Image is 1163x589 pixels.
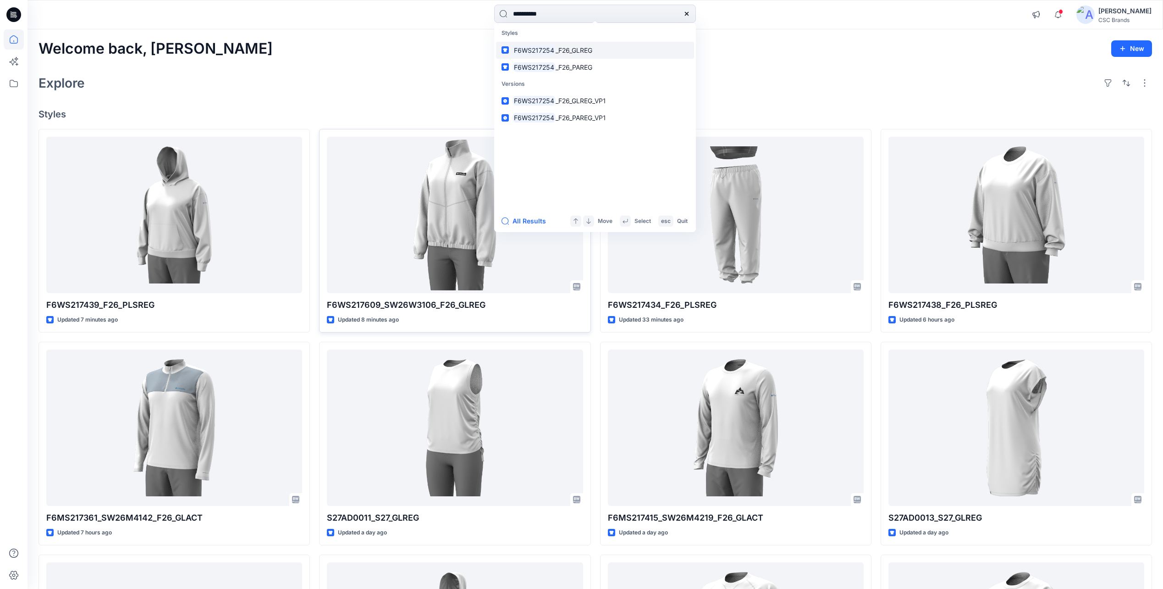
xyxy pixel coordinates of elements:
h2: Welcome back, [PERSON_NAME] [39,40,273,57]
p: F6MS217415_SW26M4219_F26_GLACT [608,511,864,524]
a: F6WS217438_F26_PLSREG [888,137,1144,293]
p: Styles [496,25,694,42]
a: F6WS217439_F26_PLSREG [46,137,302,293]
a: F6MS217361_SW26M4142_F26_GLACT [46,350,302,506]
span: _F26_GLREG [556,46,592,54]
div: CSC Brands [1098,17,1152,23]
p: F6WS217438_F26_PLSREG [888,299,1144,311]
mark: F6WS217254 [513,62,556,72]
button: All Results [502,216,552,227]
div: [PERSON_NAME] [1098,6,1152,17]
mark: F6WS217254 [513,95,556,106]
a: S27AD0013_S27_GLREG [888,350,1144,506]
span: _F26_PAREG [556,63,592,71]
p: Select [634,217,651,226]
p: F6MS217361_SW26M4142_F26_GLACT [46,511,302,524]
span: _F26_PAREG_VP1 [556,114,606,122]
span: _F26_GLREG_VP1 [556,97,606,105]
p: S27AD0011_S27_GLREG [327,511,583,524]
p: esc [661,217,671,226]
p: Updated 7 hours ago [57,528,112,538]
p: Updated 33 minutes ago [619,315,683,325]
a: S27AD0011_S27_GLREG [327,350,583,506]
p: Updated a day ago [899,528,948,538]
mark: F6WS217254 [513,112,556,123]
p: Updated 6 hours ago [899,315,954,325]
p: Updated a day ago [338,528,387,538]
h2: Explore [39,76,85,90]
a: F6WS217434_F26_PLSREG [608,137,864,293]
button: New [1111,40,1152,57]
p: S27AD0013_S27_GLREG [888,511,1144,524]
a: F6MS217415_SW26M4219_F26_GLACT [608,350,864,506]
a: F6WS217609_SW26W3106_F26_GLREG [327,137,583,293]
p: Updated 8 minutes ago [338,315,399,325]
a: F6WS217254_F26_GLREG_VP1 [496,92,694,109]
p: Move [598,217,612,226]
a: F6WS217254_F26_PAREG_VP1 [496,109,694,126]
mark: F6WS217254 [513,45,556,56]
p: Updated 7 minutes ago [57,315,118,325]
p: Versions [496,76,694,93]
p: F6WS217434_F26_PLSREG [608,299,864,311]
h4: Styles [39,109,1152,120]
p: F6WS217439_F26_PLSREG [46,299,302,311]
a: F6WS217254_F26_PAREG [496,59,694,76]
img: avatar [1076,6,1095,24]
a: F6WS217254_F26_GLREG [496,42,694,59]
p: Updated a day ago [619,528,668,538]
p: F6WS217609_SW26W3106_F26_GLREG [327,299,583,311]
p: Quit [677,217,688,226]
